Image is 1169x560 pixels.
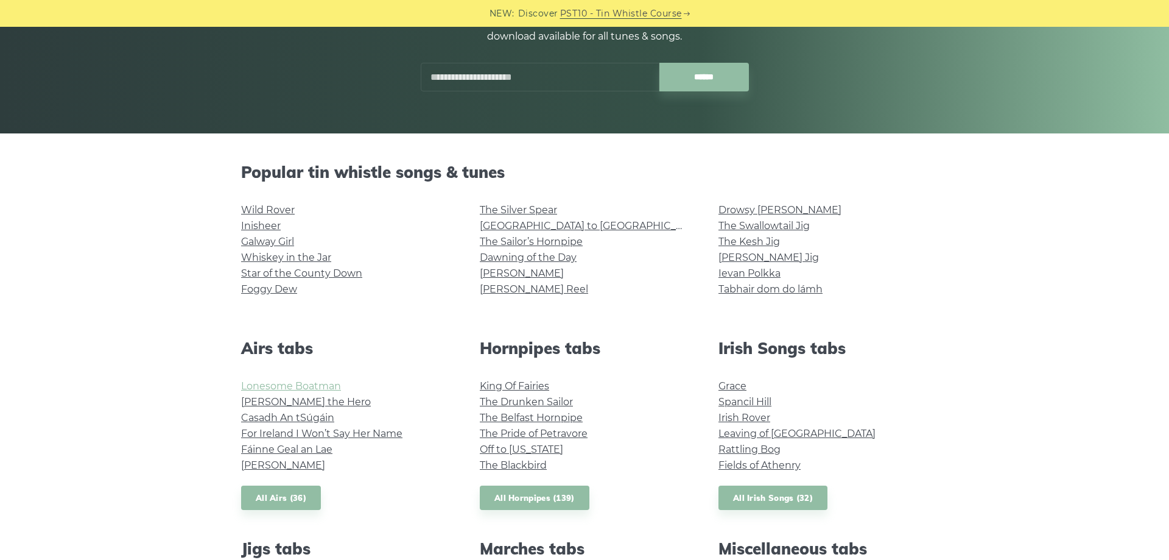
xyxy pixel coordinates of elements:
[241,283,297,295] a: Foggy Dew
[480,428,588,439] a: The Pride of Petravore
[241,380,341,392] a: Lonesome Boatman
[241,412,334,424] a: Casadh An tSúgáin
[718,252,819,263] a: [PERSON_NAME] Jig
[718,380,746,392] a: Grace
[480,444,563,455] a: Off to [US_STATE]
[480,486,589,511] a: All Hornpipes (139)
[480,220,704,232] a: [GEOGRAPHIC_DATA] to [GEOGRAPHIC_DATA]
[718,412,770,424] a: Irish Rover
[518,7,558,21] span: Discover
[241,268,362,279] a: Star of the County Down
[241,339,451,358] h2: Airs tabs
[718,268,781,279] a: Ievan Polkka
[480,268,564,279] a: [PERSON_NAME]
[480,539,689,558] h2: Marches tabs
[718,339,928,358] h2: Irish Songs tabs
[241,486,321,511] a: All Airs (36)
[241,444,332,455] a: Fáinne Geal an Lae
[480,459,547,471] a: The Blackbird
[718,220,810,232] a: The Swallowtail Jig
[480,236,583,247] a: The Sailor’s Hornpipe
[241,428,402,439] a: For Ireland I Won’t Say Her Name
[718,236,780,247] a: The Kesh Jig
[241,539,451,558] h2: Jigs tabs
[480,412,583,424] a: The Belfast Hornpipe
[241,220,281,232] a: Inisheer
[490,7,514,21] span: NEW:
[718,396,771,408] a: Spancil Hill
[241,252,331,263] a: Whiskey in the Jar
[718,428,876,439] a: Leaving of [GEOGRAPHIC_DATA]
[480,396,573,408] a: The Drunken Sailor
[718,459,801,471] a: Fields of Athenry
[718,539,928,558] h2: Miscellaneous tabs
[718,283,823,295] a: Tabhair dom do lámh
[718,486,827,511] a: All Irish Songs (32)
[480,339,689,358] h2: Hornpipes tabs
[241,459,325,471] a: [PERSON_NAME]
[241,396,371,408] a: [PERSON_NAME] the Hero
[480,380,549,392] a: King Of Fairies
[718,444,781,455] a: Rattling Bog
[241,204,295,216] a: Wild Rover
[480,252,577,263] a: Dawning of the Day
[718,204,841,216] a: Drowsy [PERSON_NAME]
[480,204,557,216] a: The Silver Spear
[480,283,588,295] a: [PERSON_NAME] Reel
[241,163,928,182] h2: Popular tin whistle songs & tunes
[560,7,682,21] a: PST10 - Tin Whistle Course
[241,236,294,247] a: Galway Girl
